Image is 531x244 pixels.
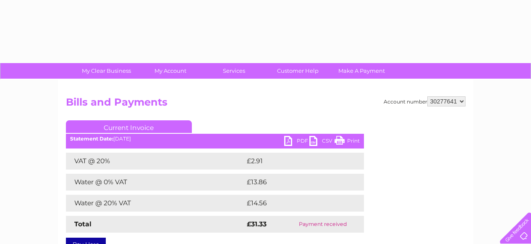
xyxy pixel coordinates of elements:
[66,136,364,142] div: [DATE]
[384,96,466,106] div: Account number
[66,153,245,170] td: VAT @ 20%
[245,174,346,191] td: £13.86
[247,220,267,228] strong: £31.33
[309,136,335,148] a: CSV
[263,63,332,79] a: Customer Help
[199,63,269,79] a: Services
[66,195,245,212] td: Water @ 20% VAT
[245,195,346,212] td: £14.56
[72,63,141,79] a: My Clear Business
[70,135,113,142] b: Statement Date:
[335,136,360,148] a: Print
[282,216,364,233] td: Payment received
[74,220,92,228] strong: Total
[327,63,396,79] a: Make A Payment
[66,96,466,112] h2: Bills and Payments
[245,153,343,170] td: £2.91
[136,63,205,79] a: My Account
[284,136,309,148] a: PDF
[66,174,245,191] td: Water @ 0% VAT
[66,120,192,133] a: Current Invoice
